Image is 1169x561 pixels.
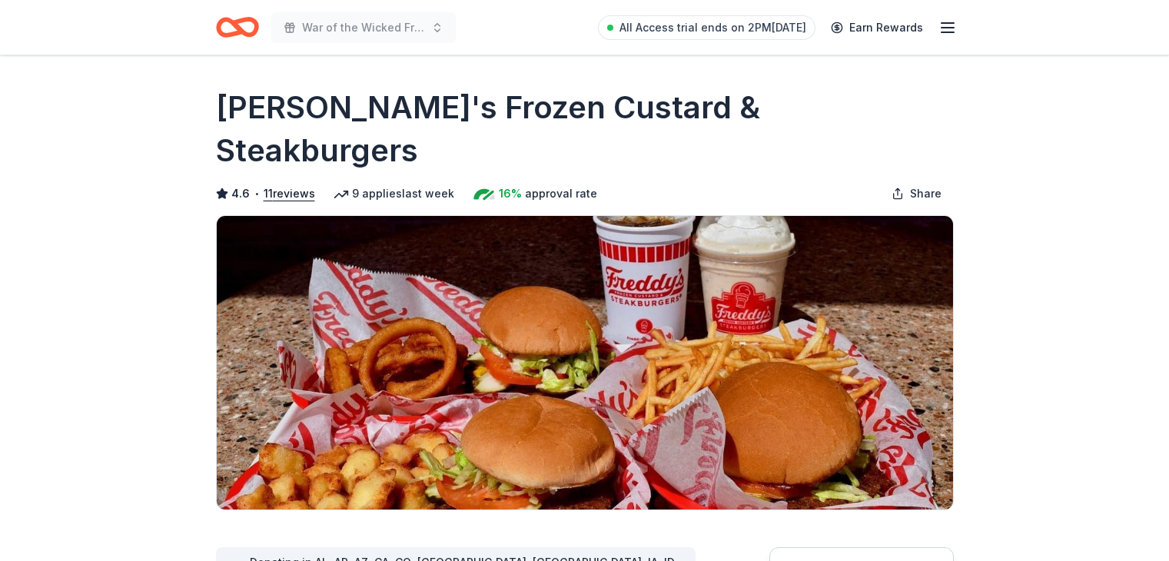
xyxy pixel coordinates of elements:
[264,184,315,203] button: 11reviews
[619,18,806,37] span: All Access trial ends on 2PM[DATE]
[499,184,522,203] span: 16%
[334,184,454,203] div: 9 applies last week
[231,184,250,203] span: 4.6
[302,18,425,37] span: War of the Wicked Friendly 10uC
[216,9,259,45] a: Home
[216,86,954,172] h1: [PERSON_NAME]'s Frozen Custard & Steakburgers
[254,188,259,200] span: •
[217,216,953,510] img: Image for Freddy's Frozen Custard & Steakburgers
[822,14,932,41] a: Earn Rewards
[525,184,597,203] span: approval rate
[879,178,954,209] button: Share
[271,12,456,43] button: War of the Wicked Friendly 10uC
[598,15,815,40] a: All Access trial ends on 2PM[DATE]
[910,184,942,203] span: Share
